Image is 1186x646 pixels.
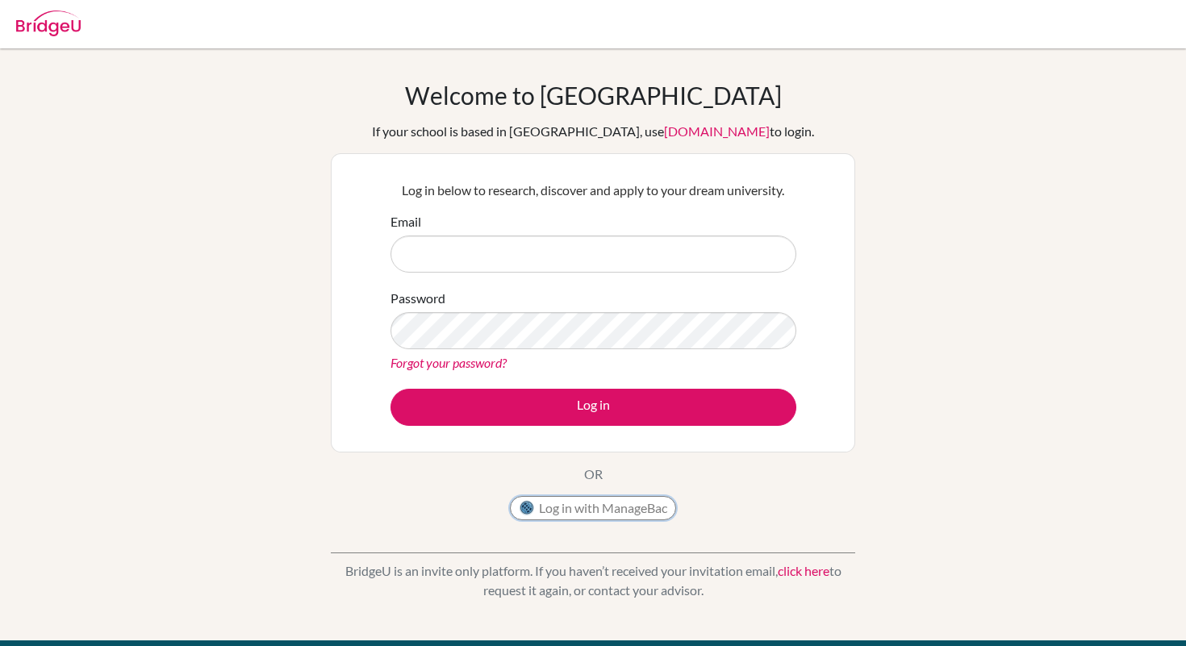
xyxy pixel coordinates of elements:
button: Log in [390,389,796,426]
button: Log in with ManageBac [510,496,676,520]
img: Bridge-U [16,10,81,36]
a: [DOMAIN_NAME] [664,123,770,139]
h1: Welcome to [GEOGRAPHIC_DATA] [405,81,782,110]
p: Log in below to research, discover and apply to your dream university. [390,181,796,200]
a: click here [778,563,829,578]
p: OR [584,465,603,484]
label: Password [390,289,445,308]
a: Forgot your password? [390,355,507,370]
label: Email [390,212,421,231]
p: BridgeU is an invite only platform. If you haven’t received your invitation email, to request it ... [331,561,855,600]
div: If your school is based in [GEOGRAPHIC_DATA], use to login. [372,122,814,141]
